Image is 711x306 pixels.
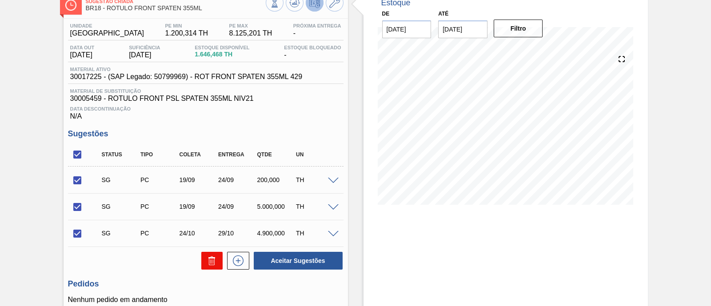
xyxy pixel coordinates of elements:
[138,203,181,210] div: Pedido de Compra
[223,252,249,270] div: Nova sugestão
[249,251,344,270] div: Aceitar Sugestões
[294,151,336,158] div: UN
[382,11,390,17] label: De
[68,129,344,139] h3: Sugestões
[197,252,223,270] div: Excluir Sugestões
[70,45,95,50] span: Data out
[86,5,266,12] span: BR18 - RÓTULO FRONT SPATEN 355ML
[70,51,95,59] span: [DATE]
[70,106,341,111] span: Data Descontinuação
[100,203,142,210] div: Sugestão Criada
[138,230,181,237] div: Pedido de Compra
[382,20,431,38] input: dd/mm/yyyy
[294,230,336,237] div: TH
[165,23,208,28] span: PE MIN
[177,176,220,183] div: 19/09/2025
[70,67,303,72] span: Material ativo
[129,51,160,59] span: [DATE]
[291,23,344,37] div: -
[438,11,448,17] label: Até
[100,176,142,183] div: Sugestão Criada
[70,73,303,81] span: 30017225 - (SAP Legado: 50799969) - ROT FRONT SPATEN 355ML 429
[229,29,272,37] span: 8.125,201 TH
[284,45,341,50] span: Estoque Bloqueado
[254,252,343,270] button: Aceitar Sugestões
[294,176,336,183] div: TH
[129,45,160,50] span: Suficiência
[70,95,341,103] span: 30005459 - ROTULO FRONT PSL SPATEN 355ML NIV21
[138,176,181,183] div: Pedido de Compra
[68,296,344,304] p: Nenhum pedido em andamento
[216,230,259,237] div: 29/10/2025
[70,29,144,37] span: [GEOGRAPHIC_DATA]
[255,176,298,183] div: 200,000
[177,230,220,237] div: 24/10/2025
[177,151,220,158] div: Coleta
[177,203,220,210] div: 19/09/2025
[438,20,487,38] input: dd/mm/yyyy
[282,45,343,59] div: -
[138,151,181,158] div: Tipo
[255,230,298,237] div: 4.900,000
[100,230,142,237] div: Sugestão Criada
[255,203,298,210] div: 5.000,000
[68,279,344,289] h3: Pedidos
[70,88,341,94] span: Material de Substituição
[195,51,249,58] span: 1.646,468 TH
[494,20,543,37] button: Filtro
[165,29,208,37] span: 1.200,314 TH
[216,203,259,210] div: 24/09/2025
[229,23,272,28] span: PE MAX
[294,203,336,210] div: TH
[216,151,259,158] div: Entrega
[70,23,144,28] span: Unidade
[216,176,259,183] div: 24/09/2025
[100,151,142,158] div: Status
[255,151,298,158] div: Qtde
[293,23,341,28] span: Próxima Entrega
[195,45,249,50] span: Estoque Disponível
[68,103,344,120] div: N/A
